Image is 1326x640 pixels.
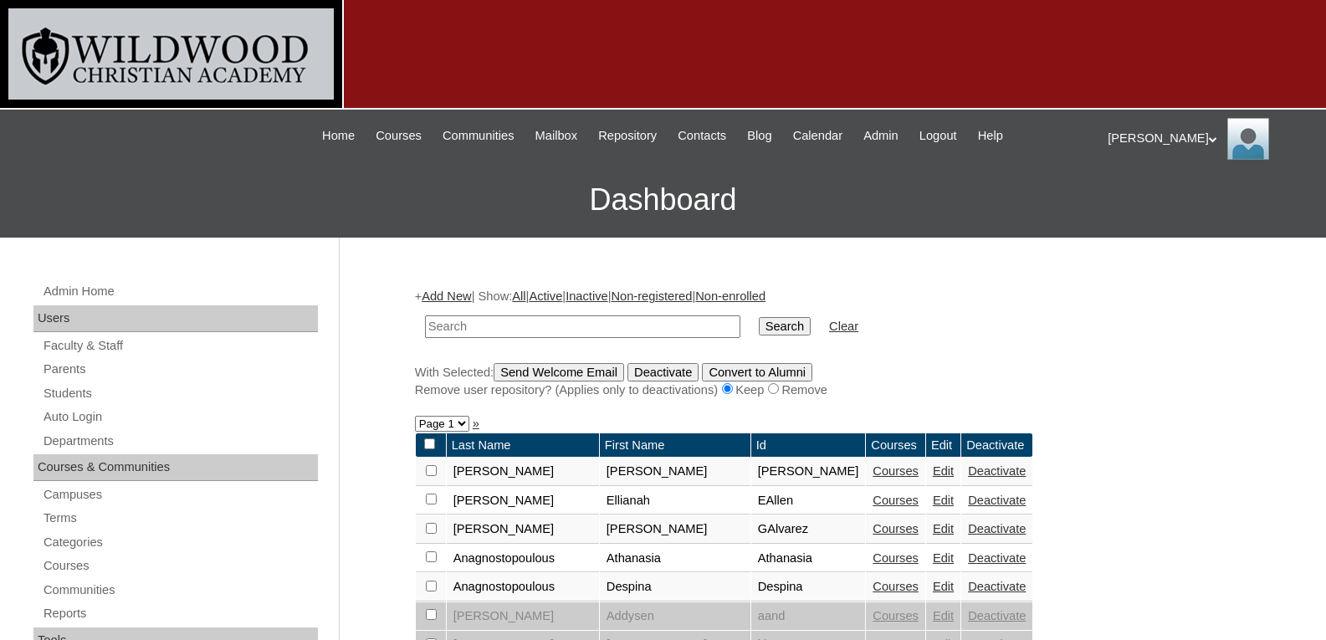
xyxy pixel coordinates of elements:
td: [PERSON_NAME] [600,515,750,544]
a: Deactivate [968,609,1026,622]
a: Repository [590,126,665,146]
a: Courses [873,551,919,565]
td: GAlvarez [751,515,866,544]
td: Id [751,433,866,458]
span: Communities [443,126,515,146]
a: Deactivate [968,551,1026,565]
img: Jill Isaac [1227,118,1269,160]
a: Clear [829,320,858,333]
span: Repository [598,126,657,146]
a: Deactivate [968,580,1026,593]
a: Courses [873,464,919,478]
td: [PERSON_NAME] [447,602,599,631]
a: Non-registered [611,289,692,303]
span: Courses [376,126,422,146]
a: Courses [873,609,919,622]
a: Students [42,383,318,404]
a: Admin [855,126,907,146]
a: Terms [42,508,318,529]
a: Add New [422,289,471,303]
span: Calendar [793,126,842,146]
td: Athanasia [751,545,866,573]
td: Despina [751,573,866,602]
a: Campuses [42,484,318,505]
div: With Selected: [415,363,1243,399]
h3: Dashboard [8,162,1318,238]
span: Admin [863,126,899,146]
a: All [512,289,525,303]
input: Deactivate [627,363,699,381]
div: [PERSON_NAME] [1108,118,1309,160]
a: Active [529,289,562,303]
a: Admin Home [42,281,318,302]
div: + | Show: | | | | [415,288,1243,398]
span: Blog [747,126,771,146]
a: Courses [42,556,318,576]
td: Edit [926,433,960,458]
a: Deactivate [968,522,1026,535]
td: Despina [600,573,750,602]
td: First Name [600,433,750,458]
a: Courses [873,580,919,593]
td: aand [751,602,866,631]
span: Logout [919,126,957,146]
a: Courses [367,126,430,146]
a: Courses [873,494,919,507]
input: Search [759,317,811,335]
a: Communities [42,580,318,601]
a: Non-enrolled [695,289,765,303]
a: Logout [911,126,965,146]
td: Ellianah [600,487,750,515]
span: Home [322,126,355,146]
a: Help [970,126,1011,146]
a: Departments [42,431,318,452]
img: logo-white.png [8,8,334,100]
a: Deactivate [968,494,1026,507]
div: Users [33,305,318,332]
span: Mailbox [535,126,578,146]
td: Courses [866,433,925,458]
td: [PERSON_NAME] [447,515,599,544]
input: Search [425,315,740,338]
a: Mailbox [527,126,586,146]
td: Anagnostopoulous [447,545,599,573]
span: Contacts [678,126,726,146]
a: Reports [42,603,318,624]
td: [PERSON_NAME] [447,487,599,515]
a: Edit [933,551,954,565]
a: Deactivate [968,464,1026,478]
td: [PERSON_NAME] [751,458,866,486]
a: Edit [933,609,954,622]
a: Edit [933,464,954,478]
span: Help [978,126,1003,146]
input: Send Welcome Email [494,363,624,381]
td: Last Name [447,433,599,458]
a: Inactive [566,289,608,303]
a: Parents [42,359,318,380]
td: Athanasia [600,545,750,573]
td: Anagnostopoulous [447,573,599,602]
td: [PERSON_NAME] [447,458,599,486]
td: Deactivate [961,433,1032,458]
a: Courses [873,522,919,535]
a: Blog [739,126,780,146]
td: [PERSON_NAME] [600,458,750,486]
a: » [473,417,479,430]
a: Communities [434,126,523,146]
div: Remove user repository? (Applies only to deactivations) Keep Remove [415,381,1243,399]
td: Addysen [600,602,750,631]
a: Categories [42,532,318,553]
a: Edit [933,580,954,593]
a: Calendar [785,126,851,146]
div: Courses & Communities [33,454,318,481]
td: EAllen [751,487,866,515]
a: Edit [933,522,954,535]
a: Auto Login [42,407,318,428]
a: Edit [933,494,954,507]
input: Convert to Alumni [702,363,812,381]
a: Home [314,126,363,146]
a: Faculty & Staff [42,335,318,356]
a: Contacts [669,126,735,146]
